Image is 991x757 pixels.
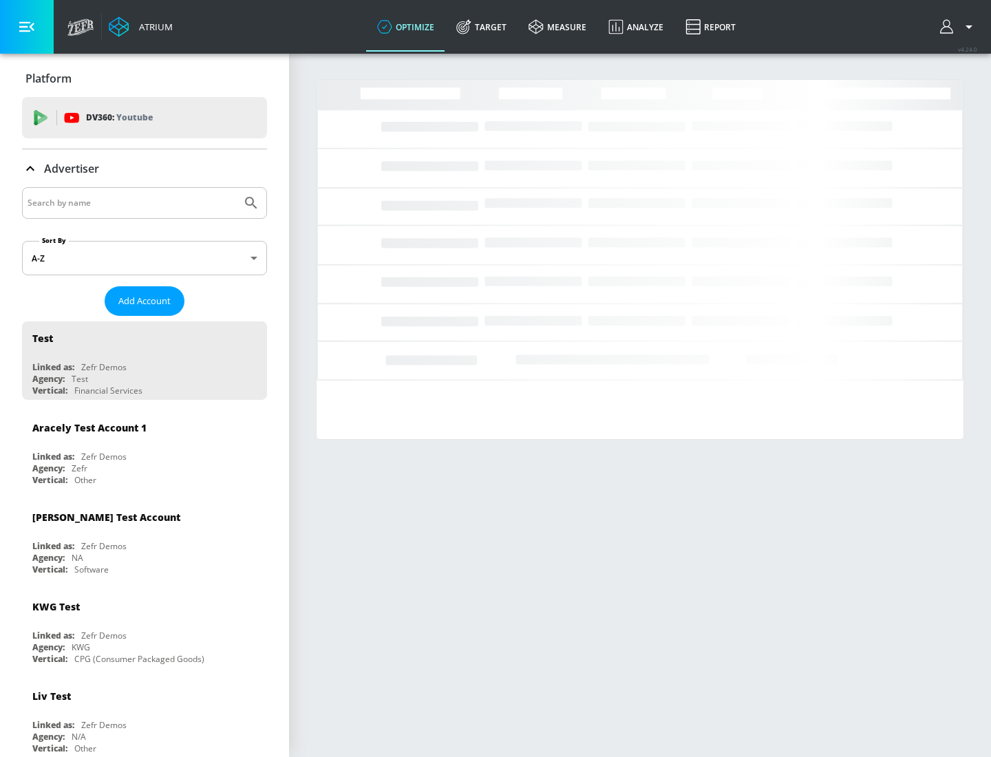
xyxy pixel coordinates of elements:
[32,600,80,613] div: KWG Test
[32,462,65,474] div: Agency:
[134,21,173,33] div: Atrium
[22,97,267,138] div: DV360: Youtube
[366,2,445,52] a: optimize
[32,564,67,575] div: Vertical:
[32,743,67,754] div: Vertical:
[22,590,267,668] div: KWG TestLinked as:Zefr DemosAgency:KWGVertical:CPG (Consumer Packaged Goods)
[72,373,88,385] div: Test
[81,451,127,462] div: Zefr Demos
[32,373,65,385] div: Agency:
[44,161,99,176] p: Advertiser
[74,743,96,754] div: Other
[445,2,518,52] a: Target
[32,385,67,396] div: Vertical:
[72,641,90,653] div: KWG
[518,2,597,52] a: measure
[74,653,204,665] div: CPG (Consumer Packaged Goods)
[32,451,74,462] div: Linked as:
[72,552,83,564] div: NA
[72,462,87,474] div: Zefr
[32,719,74,731] div: Linked as:
[32,474,67,486] div: Vertical:
[32,552,65,564] div: Agency:
[32,540,74,552] div: Linked as:
[74,564,109,575] div: Software
[74,385,142,396] div: Financial Services
[958,45,977,53] span: v 4.24.0
[674,2,747,52] a: Report
[32,690,71,703] div: Liv Test
[32,332,53,345] div: Test
[28,194,236,212] input: Search by name
[22,241,267,275] div: A-Z
[81,719,127,731] div: Zefr Demos
[22,149,267,188] div: Advertiser
[81,361,127,373] div: Zefr Demos
[32,421,147,434] div: Aracely Test Account 1
[32,511,180,524] div: [PERSON_NAME] Test Account
[597,2,674,52] a: Analyze
[25,71,72,86] p: Platform
[22,411,267,489] div: Aracely Test Account 1Linked as:Zefr DemosAgency:ZefrVertical:Other
[32,630,74,641] div: Linked as:
[72,731,86,743] div: N/A
[32,641,65,653] div: Agency:
[86,110,153,125] p: DV360:
[22,500,267,579] div: [PERSON_NAME] Test AccountLinked as:Zefr DemosAgency:NAVertical:Software
[32,361,74,373] div: Linked as:
[105,286,184,316] button: Add Account
[32,731,65,743] div: Agency:
[74,474,96,486] div: Other
[22,59,267,98] div: Platform
[116,110,153,125] p: Youtube
[22,321,267,400] div: TestLinked as:Zefr DemosAgency:TestVertical:Financial Services
[81,630,127,641] div: Zefr Demos
[118,293,171,309] span: Add Account
[81,540,127,552] div: Zefr Demos
[32,653,67,665] div: Vertical:
[109,17,173,37] a: Atrium
[39,236,69,245] label: Sort By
